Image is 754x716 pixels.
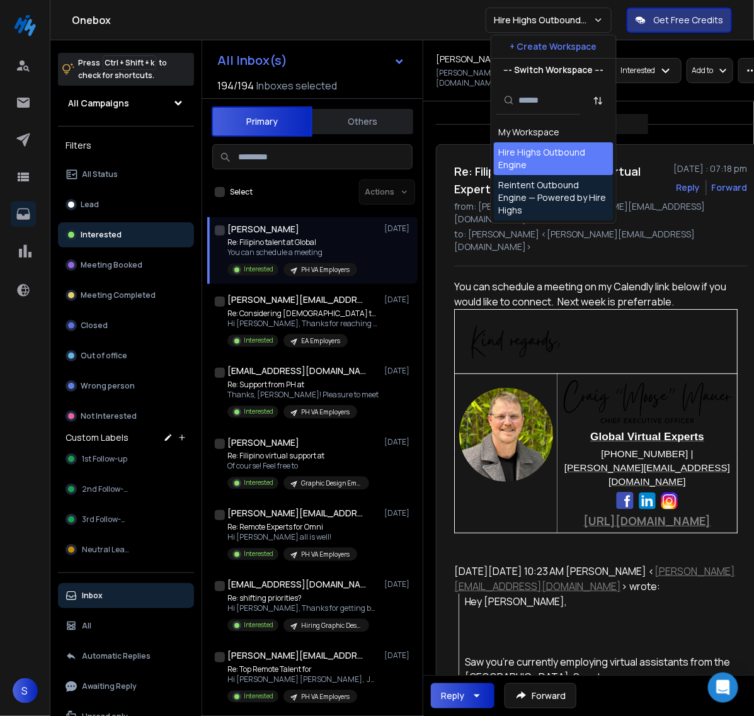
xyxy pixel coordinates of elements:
[441,690,464,702] div: Reply
[621,65,656,76] p: Interested
[384,295,413,305] p: [DATE]
[81,290,156,300] p: Meeting Completed
[384,580,413,590] p: [DATE]
[562,378,733,427] img: mFBFyZ0RbICqMVmJAyD16jbgx5J3DOL7nRAP0zf-lVKmMCVuYh9-I0--jOhAZJL-onaAIX1_ZvBfddIa9JRgMZMjdSr2P6jLX...
[82,681,137,691] p: Awaiting Reply
[436,68,586,88] p: [PERSON_NAME][EMAIL_ADDRESS][DOMAIN_NAME]
[227,594,379,604] p: Re: shifting priorities?
[499,179,608,217] div: Reintent Outbound Engine — Powered by Hire Highs
[58,253,194,278] button: Meeting Booked
[68,97,129,110] h1: All Campaigns
[499,146,608,171] div: Hire Highs Outbound Engine
[58,222,194,247] button: Interested
[81,321,108,331] p: Closed
[505,683,576,708] button: Forward
[692,65,714,76] p: Add to
[82,545,134,555] span: Neutral Leads
[712,181,748,194] div: Forward
[244,265,273,275] p: Interested
[227,604,379,614] p: Hi [PERSON_NAME], Thanks for getting back
[614,489,636,512] img: NCC5sB6_oJ4o_lLgTuD77bNJP2-FiuimLJMGKZbd6Q2baFX-f4cLfh7OO4POoXgsk88M3pd8iMY-Ovq1pudDus2Lu_cr3XYKo...
[312,108,413,135] button: Others
[82,169,118,179] p: All Status
[58,162,194,187] button: All Status
[81,381,135,391] p: Wrong person
[503,64,603,76] p: --- Switch Workspace ---
[227,238,357,248] p: Re: Filipino talent at Global
[58,192,194,217] button: Lead
[244,692,273,702] p: Interested
[58,343,194,368] button: Out of office
[384,438,413,448] p: [DATE]
[454,279,738,309] div: You can schedule a meeting on my Calendly link below if you would like to connect. Next week is p...
[301,479,362,489] p: Graphic Design Employers
[227,533,357,543] p: Hi [PERSON_NAME] all is well!
[103,55,156,70] span: Ctrl + Shift + k
[454,162,666,198] h1: Re: Filipino talent at Global Virtual Experts?
[301,337,340,346] p: EA Employers
[13,678,38,703] button: S
[227,665,379,675] p: Re: Top Remote Talent for
[58,674,194,699] button: Awaiting Reply
[431,683,494,708] button: Reply
[227,523,357,533] p: Re: Remote Experts for Omni
[58,313,194,338] button: Closed
[436,53,507,65] h1: [PERSON_NAME]
[384,651,413,661] p: [DATE]
[454,228,748,253] p: to: [PERSON_NAME] <[PERSON_NAME][EMAIL_ADDRESS][DOMAIN_NAME]>
[601,448,693,459] span: [PHONE_NUMBER] |
[58,613,194,639] button: All
[78,57,167,82] p: Press to check for shortcuts.
[227,462,369,472] p: Of course! Feel free to
[301,550,350,560] p: PH VA Employers
[301,622,362,631] p: Hiring Graphic Designers (2)
[81,351,127,361] p: Out of office
[227,309,379,319] p: Re: Considering [DEMOGRAPHIC_DATA] talent at
[590,430,704,443] span: Global Virtual Experts
[227,650,366,662] h1: [PERSON_NAME][EMAIL_ADDRESS][DOMAIN_NAME]
[72,13,486,28] h1: Onebox
[510,40,597,53] p: + Create Workspace
[244,621,273,630] p: Interested
[82,454,127,464] span: 1st Follow-up
[227,248,357,258] p: You can schedule a meeting
[301,266,350,275] p: PH VA Employers
[636,490,658,512] img: cHkVesWXaJHPUirpL-lX5WS6CJ3XkdKJZcwCIAAwEPJ6fwMweUOGaX4BtZs-0XRK_bQVrLQzMmP0CwEPhC37sh9aE2G17SuFE...
[217,78,254,93] span: 194 / 194
[58,91,194,116] button: All Campaigns
[81,230,122,240] p: Interested
[384,509,413,519] p: [DATE]
[564,460,730,488] a: [PERSON_NAME][EMAIL_ADDRESS][DOMAIN_NAME]
[58,283,194,308] button: Meeting Completed
[653,14,723,26] p: Get Free Credits
[454,200,748,225] p: from: [PERSON_NAME] <[PERSON_NAME][EMAIL_ADDRESS][DOMAIN_NAME]>
[81,411,137,421] p: Not Interested
[227,675,379,685] p: Hi [PERSON_NAME] [PERSON_NAME], Just checking in
[82,591,103,601] p: Inbox
[301,693,350,702] p: PH VA Employers
[82,621,91,631] p: All
[212,106,312,137] button: Primary
[81,260,142,270] p: Meeting Booked
[227,390,379,401] p: Thanks, [PERSON_NAME]! Pleasure to meet
[658,490,680,512] img: zZjSftk8W2Y5pY_c2C3BNyHKiFT_5JuttTZTs0-oqFS59juw1XH4fva98GXWYpEM9Rdkw-Qm--jCY7ISa3fpjg21Kad-a4b-q...
[583,513,711,528] a: [URL][DOMAIN_NAME]
[58,373,194,399] button: Wrong person
[244,479,273,488] p: Interested
[491,35,616,58] button: + Create Workspace
[227,365,366,378] h1: [EMAIL_ADDRESS][DOMAIN_NAME]
[590,429,704,443] a: Global Virtual Experts
[499,126,560,139] div: My Workspace
[494,14,593,26] p: Hire Highs Outbound Engine
[244,550,273,559] p: Interested
[82,484,133,494] span: 2nd Follow-up
[227,319,379,329] p: Hi [PERSON_NAME], Thanks for reaching out!
[58,137,194,154] h3: Filters
[244,336,273,346] p: Interested
[227,294,366,307] h1: [PERSON_NAME][EMAIL_ADDRESS][PERSON_NAME][DOMAIN_NAME]
[227,508,366,520] h1: [PERSON_NAME][EMAIL_ADDRESS][DOMAIN_NAME]
[230,187,253,197] label: Select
